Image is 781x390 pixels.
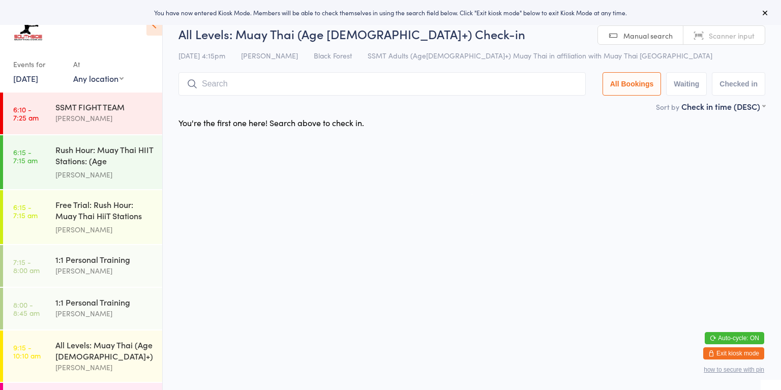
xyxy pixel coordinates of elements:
[603,72,662,96] button: All Bookings
[656,102,679,112] label: Sort by
[55,254,154,265] div: 1:1 Personal Training
[13,301,40,317] time: 8:00 - 8:45 am
[13,56,63,73] div: Events for
[13,258,40,274] time: 7:15 - 8:00 am
[55,339,154,362] div: All Levels: Muay Thai (Age [DEMOGRAPHIC_DATA]+)
[55,224,154,235] div: [PERSON_NAME]
[3,331,162,382] a: 9:15 -10:10 amAll Levels: Muay Thai (Age [DEMOGRAPHIC_DATA]+)[PERSON_NAME]
[178,25,765,42] h2: All Levels: Muay Thai (Age [DEMOGRAPHIC_DATA]+) Check-in
[55,101,154,112] div: SSMT FIGHT TEAM
[13,203,38,219] time: 6:15 - 7:15 am
[314,50,352,61] span: Black Forest
[55,296,154,308] div: 1:1 Personal Training
[16,8,765,17] div: You have now entered Kiosk Mode. Members will be able to check themselves in using the search fie...
[705,332,764,344] button: Auto-cycle: ON
[3,190,162,244] a: 6:15 -7:15 amFree Trial: Rush Hour: Muay Thai HiiT Stations (a...[PERSON_NAME]
[55,265,154,277] div: [PERSON_NAME]
[3,245,162,287] a: 7:15 -8:00 am1:1 Personal Training[PERSON_NAME]
[3,135,162,189] a: 6:15 -7:15 amRush Hour: Muay Thai HIIT Stations: (Age [DEMOGRAPHIC_DATA]+)[PERSON_NAME]
[666,72,707,96] button: Waiting
[55,199,154,224] div: Free Trial: Rush Hour: Muay Thai HiiT Stations (a...
[623,31,673,41] span: Manual search
[73,73,124,84] div: Any location
[55,169,154,181] div: [PERSON_NAME]
[241,50,298,61] span: [PERSON_NAME]
[55,112,154,124] div: [PERSON_NAME]
[709,31,755,41] span: Scanner input
[681,101,765,112] div: Check in time (DESC)
[10,8,45,46] img: Southside Muay Thai & Fitness
[55,144,154,169] div: Rush Hour: Muay Thai HIIT Stations: (Age [DEMOGRAPHIC_DATA]+)
[712,72,765,96] button: Checked in
[13,105,39,122] time: 6:10 - 7:25 am
[178,117,364,128] div: You're the first one here! Search above to check in.
[13,148,38,164] time: 6:15 - 7:15 am
[178,50,225,61] span: [DATE] 4:15pm
[73,56,124,73] div: At
[704,366,764,373] button: how to secure with pin
[178,72,586,96] input: Search
[3,93,162,134] a: 6:10 -7:25 amSSMT FIGHT TEAM[PERSON_NAME]
[55,308,154,319] div: [PERSON_NAME]
[13,343,41,359] time: 9:15 - 10:10 am
[703,347,764,359] button: Exit kiosk mode
[3,288,162,329] a: 8:00 -8:45 am1:1 Personal Training[PERSON_NAME]
[55,362,154,373] div: [PERSON_NAME]
[368,50,712,61] span: SSMT Adults (Age[DEMOGRAPHIC_DATA]+) Muay Thai in affiliation with Muay Thai [GEOGRAPHIC_DATA]
[13,73,38,84] a: [DATE]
